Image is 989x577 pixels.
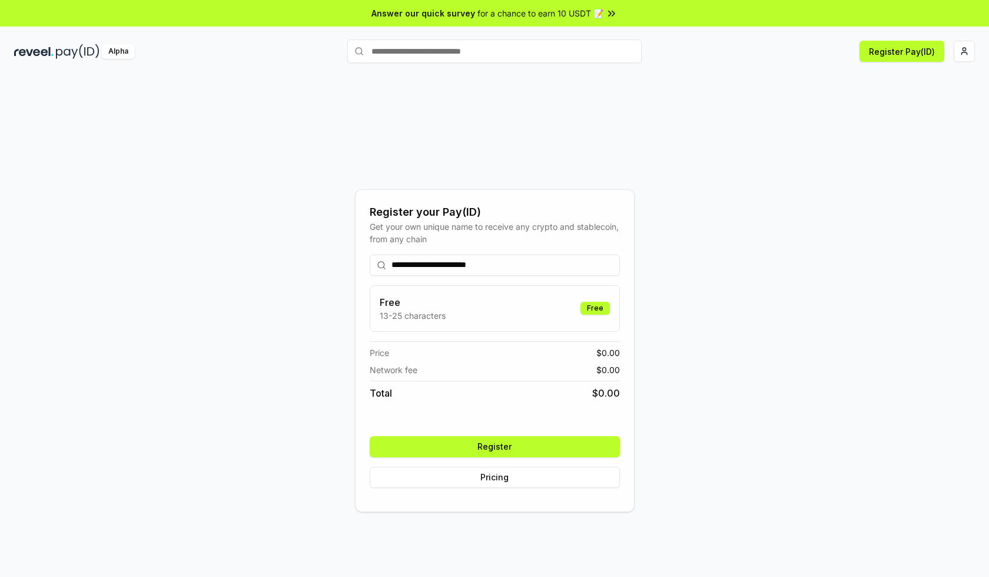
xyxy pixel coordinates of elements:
div: Alpha [102,44,135,59]
span: Answer our quick survey [371,7,475,19]
span: Price [370,347,389,359]
span: $ 0.00 [596,364,620,376]
span: $ 0.00 [592,386,620,400]
button: Pricing [370,467,620,488]
button: Register Pay(ID) [859,41,944,62]
div: Free [580,302,610,315]
span: $ 0.00 [596,347,620,359]
div: Get your own unique name to receive any crypto and stablecoin, from any chain [370,220,620,245]
img: reveel_dark [14,44,54,59]
span: Total [370,386,392,400]
img: pay_id [56,44,99,59]
span: for a chance to earn 10 USDT 📝 [477,7,603,19]
p: 13-25 characters [380,309,446,322]
button: Register [370,436,620,457]
h3: Free [380,295,446,309]
span: Network fee [370,364,417,376]
div: Register your Pay(ID) [370,204,620,220]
